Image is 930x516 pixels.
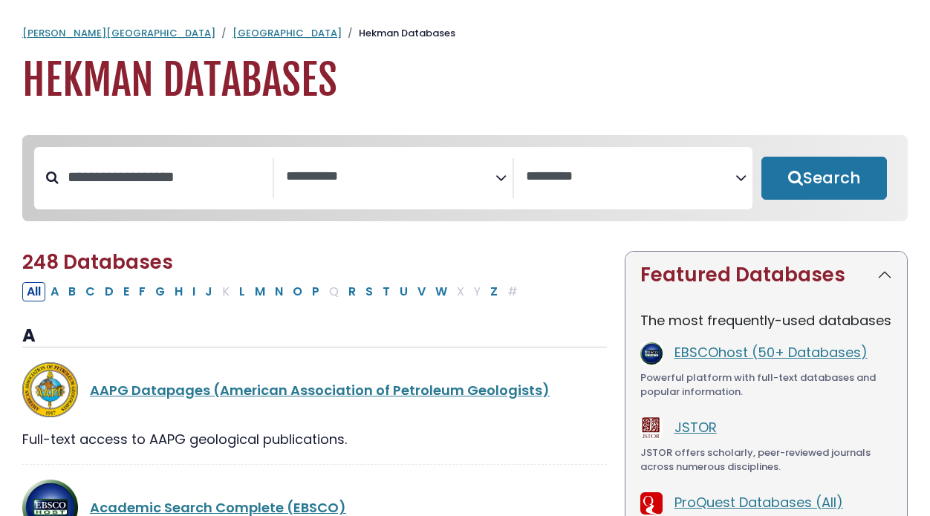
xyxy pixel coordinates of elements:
[640,445,892,474] div: JSTOR offers scholarly, peer-reviewed journals across numerous disciplines.
[674,418,717,437] a: JSTOR
[170,282,187,301] button: Filter Results H
[151,282,169,301] button: Filter Results G
[232,26,342,40] a: [GEOGRAPHIC_DATA]
[134,282,150,301] button: Filter Results F
[674,493,843,512] a: ProQuest Databases (All)
[22,26,215,40] a: [PERSON_NAME][GEOGRAPHIC_DATA]
[361,282,377,301] button: Filter Results S
[395,282,412,301] button: Filter Results U
[674,343,868,362] a: EBSCOhost (50+ Databases)
[288,282,307,301] button: Filter Results O
[625,252,907,298] button: Featured Databases
[250,282,270,301] button: Filter Results M
[188,282,200,301] button: Filter Results I
[22,135,908,221] nav: Search filters
[100,282,118,301] button: Filter Results D
[431,282,452,301] button: Filter Results W
[342,26,455,41] li: Hekman Databases
[64,282,80,301] button: Filter Results B
[640,370,892,399] div: Powerful platform with full-text databases and popular information.
[22,249,173,275] span: 248 Databases
[59,165,273,189] input: Search database by title or keyword
[22,325,607,347] h3: A
[270,282,287,301] button: Filter Results N
[22,282,45,301] button: All
[119,282,134,301] button: Filter Results E
[22,26,908,41] nav: breadcrumb
[90,381,550,399] a: AAPG Datapages (American Association of Petroleum Geologists)
[640,310,892,330] p: The most frequently-used databases
[46,282,63,301] button: Filter Results A
[81,282,100,301] button: Filter Results C
[235,282,250,301] button: Filter Results L
[286,169,495,185] textarea: Search
[378,282,394,301] button: Filter Results T
[526,169,735,185] textarea: Search
[413,282,430,301] button: Filter Results V
[761,157,887,200] button: Submit for Search Results
[486,282,502,301] button: Filter Results Z
[22,281,524,300] div: Alpha-list to filter by first letter of database name
[308,282,324,301] button: Filter Results P
[201,282,217,301] button: Filter Results J
[22,56,908,105] h1: Hekman Databases
[344,282,360,301] button: Filter Results R
[22,429,607,449] div: Full-text access to AAPG geological publications.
